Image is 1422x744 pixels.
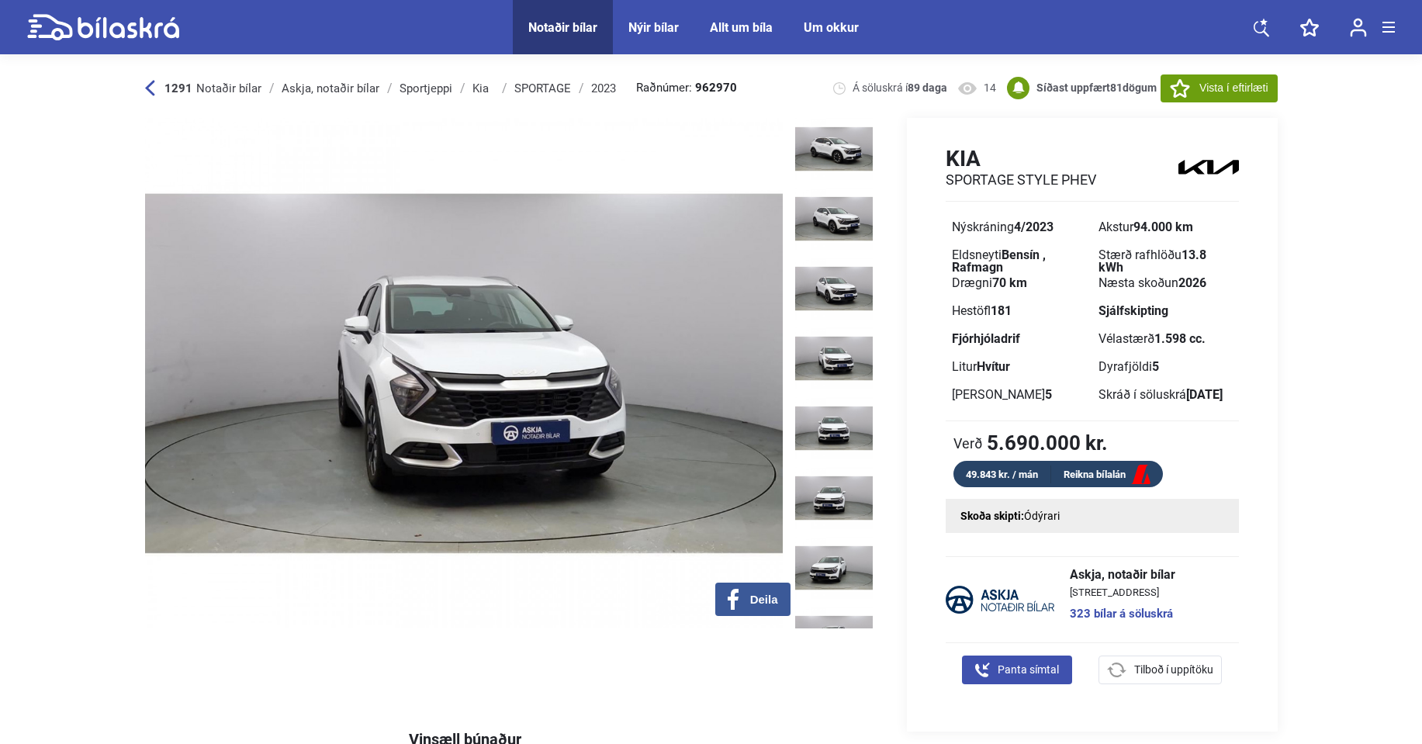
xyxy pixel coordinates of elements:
[1070,587,1175,597] span: [STREET_ADDRESS]
[952,247,1046,275] b: Bensín , Rafmagn
[1099,333,1233,345] div: Vélastærð
[795,188,873,250] img: 1742901683_5838034270288293231_15201656370876504.jpg
[1099,361,1233,373] div: Dyrafjöldi
[795,467,873,529] img: 1742901685_3804085209002591555_15201658018970926.jpg
[1099,303,1168,318] b: Sjálfskipting
[710,20,773,35] a: Allt um bíla
[795,397,873,459] img: 1742901685_1981747045147894779_15201657634296154.jpg
[1134,662,1213,678] span: Tilboð í uppítöku
[1099,221,1233,234] div: Akstur
[1133,220,1193,234] b: 94.000 km
[1154,331,1206,346] b: 1.598 cc.
[1110,81,1123,94] span: 81
[1036,81,1157,94] b: Síðast uppfært dögum
[1045,387,1052,402] b: 5
[1099,247,1206,275] b: 13.8 kWh
[795,327,873,389] img: 1742901684_3893261755624066215_15201657233419804.jpg
[953,435,983,451] span: Verð
[1152,359,1159,374] b: 5
[998,662,1059,678] span: Panta símtal
[987,433,1108,453] b: 5.690.000 kr.
[795,607,873,669] img: 1742901686_8273107745228002910_15201658859601605.jpg
[514,82,571,95] div: SPORTAGE
[1178,145,1239,189] img: logo Kia SPORTAGE STYLE PHEV
[952,277,1086,289] div: Drægni
[1014,220,1054,234] b: 4/2023
[400,82,452,95] div: Sportjeppi
[472,82,494,95] div: Kia
[960,510,1024,522] strong: Skoða skipti:
[804,20,859,35] a: Um okkur
[953,465,1051,483] div: 49.843 kr. / mán
[1051,465,1163,485] a: Reikna bílalán
[1199,80,1268,96] span: Vista í eftirlæti
[1099,389,1233,401] div: Skráð í söluskrá
[952,305,1086,317] div: Hestöfl
[164,81,192,95] b: 1291
[1161,74,1277,102] button: Vista í eftirlæti
[952,389,1086,401] div: [PERSON_NAME]
[952,249,1086,261] div: Eldsneyti
[795,537,873,599] img: 1742901685_5661138432598802288_15201658403311245.jpg
[1178,275,1206,290] b: 2026
[853,81,947,95] span: Á söluskrá í
[1350,18,1367,37] img: user-login.svg
[1186,387,1223,402] b: [DATE]
[946,171,1096,189] h2: SPORTAGE STYLE PHEV
[282,82,379,95] div: Askja, notaðir bílar
[628,20,679,35] a: Nýir bílar
[750,593,778,607] span: Deila
[1099,277,1233,289] div: Næsta skoðun
[977,359,1010,374] b: Hvítur
[946,146,1096,171] h1: Kia
[991,303,1012,318] b: 181
[992,275,1027,290] b: 70 km
[952,361,1086,373] div: Litur
[908,81,947,94] b: 89 daga
[636,82,737,94] span: Raðnúmer:
[952,221,1086,234] div: Nýskráning
[715,583,791,616] button: Deila
[1024,510,1060,522] span: Ódýrari
[528,20,597,35] a: Notaðir bílar
[984,81,996,95] span: 14
[695,82,737,94] b: 962970
[952,331,1020,346] b: Fjórhjóladrif
[795,258,873,320] img: 1742901684_5627197677631950429_15201656771069339.jpg
[591,82,616,95] div: 2023
[1099,249,1233,261] div: Stærð rafhlöðu
[1070,608,1175,620] a: 323 bílar á söluskrá
[795,118,873,180] img: 1742901683_3397963872170632734_15201655899209579.jpg
[1070,569,1175,581] span: Askja, notaðir bílar
[196,81,261,95] span: Notaðir bílar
